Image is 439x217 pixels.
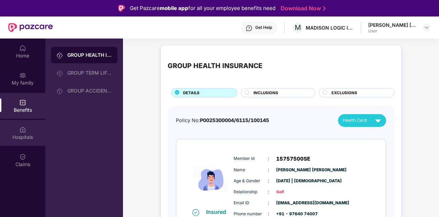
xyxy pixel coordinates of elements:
[56,70,63,77] img: svg+xml;base64,PHN2ZyB3aWR0aD0iMjAiIGhlaWdodD0iMjAiIHZpZXdCb3g9IjAgMCAyMCAyMCIgZmlsbD0ibm9uZSIgeG...
[67,52,112,58] div: GROUP HEALTH INSURANCE
[200,117,269,123] span: P0025300004/6115/100145
[206,208,230,215] div: Insured
[67,88,112,94] div: GROUP ACCIDENTAL INSURANCE
[246,25,252,32] img: svg+xml;base64,PHN2ZyBpZD0iSGVscC0zMngzMiIgeG1sbnM9Imh0dHA6Ly93d3cudzMub3JnLzIwMDAvc3ZnIiB3aWR0aD...
[295,23,301,32] span: M
[268,199,269,207] span: :
[368,22,416,28] div: [PERSON_NAME] [PERSON_NAME]
[268,188,269,196] span: :
[234,155,268,162] span: Member Id
[19,126,26,133] img: svg+xml;base64,PHN2ZyBpZD0iSG9zcGl0YWxzIiB4bWxucz0iaHR0cDovL3d3dy53My5vcmcvMjAwMC9zdmciIHdpZHRoPS...
[8,23,53,32] img: New Pazcare Logo
[368,28,416,34] div: User
[281,5,324,12] a: Download Now
[56,88,63,95] img: svg+xml;base64,PHN2ZyB3aWR0aD0iMjAiIGhlaWdodD0iMjAiIHZpZXdCb3g9IjAgMCAyMCAyMCIgZmlsbD0ibm9uZSIgeG...
[118,5,125,12] img: Logo
[372,115,384,127] img: svg+xml;base64,PHN2ZyB4bWxucz0iaHR0cDovL3d3dy53My5vcmcvMjAwMC9zdmciIHZpZXdCb3g9IjAgMCAyNCAyNCIgd2...
[19,72,26,79] img: svg+xml;base64,PHN2ZyB3aWR0aD0iMjAiIGhlaWdodD0iMjAiIHZpZXdCb3g9IjAgMCAyMCAyMCIgZmlsbD0ibm9uZSIgeG...
[268,155,269,162] span: :
[168,61,262,71] div: GROUP HEALTH INSURANCE
[183,90,200,96] span: DETAILS
[268,166,269,174] span: :
[130,4,275,12] div: Get Pazcare for all your employee benefits need
[234,167,268,173] span: Name
[19,99,26,106] img: svg+xml;base64,PHN2ZyBpZD0iQmVuZWZpdHMiIHhtbG5zPSJodHRwOi8vd3d3LnczLm9yZy8yMDAwL3N2ZyIgd2lkdGg9Ij...
[176,117,269,124] div: Policy No:
[191,151,232,208] img: icon
[323,5,326,12] img: Stroke
[234,189,268,195] span: Relationship
[276,167,311,173] span: [PERSON_NAME] [PERSON_NAME]
[276,178,311,184] span: [DATE] | [DEMOGRAPHIC_DATA]
[67,70,112,76] div: GROUP TERM LIFE INSURANCE
[331,90,357,96] span: EXCLUSIONS
[343,117,367,124] span: Health Card
[306,24,354,31] div: MADISON LOGIC INDIA PRIVATE LIMITED
[276,200,311,206] span: [EMAIL_ADDRESS][DOMAIN_NAME]
[192,209,199,216] img: svg+xml;base64,PHN2ZyB4bWxucz0iaHR0cDovL3d3dy53My5vcmcvMjAwMC9zdmciIHdpZHRoPSIxNiIgaGVpZ2h0PSIxNi...
[255,25,272,30] div: Get Help
[234,178,268,184] span: Age & Gender
[56,52,63,59] img: svg+xml;base64,PHN2ZyB3aWR0aD0iMjAiIGhlaWdodD0iMjAiIHZpZXdCb3g9IjAgMCAyMCAyMCIgZmlsbD0ibm9uZSIgeG...
[276,155,310,163] span: 15757500SE
[424,25,429,30] img: svg+xml;base64,PHN2ZyBpZD0iRHJvcGRvd24tMzJ4MzIiIHhtbG5zPSJodHRwOi8vd3d3LnczLm9yZy8yMDAwL3N2ZyIgd2...
[254,90,278,96] span: INCLUSIONS
[160,5,188,11] strong: mobile app
[276,189,311,195] span: Self
[338,114,386,127] button: Health Card
[268,177,269,185] span: :
[234,200,268,206] span: Email ID
[19,45,26,52] img: svg+xml;base64,PHN2ZyBpZD0iSG9tZSIgeG1sbnM9Imh0dHA6Ly93d3cudzMub3JnLzIwMDAvc3ZnIiB3aWR0aD0iMjAiIG...
[19,153,26,160] img: svg+xml;base64,PHN2ZyBpZD0iQ2xhaW0iIHhtbG5zPSJodHRwOi8vd3d3LnczLm9yZy8yMDAwL3N2ZyIgd2lkdGg9IjIwIi...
